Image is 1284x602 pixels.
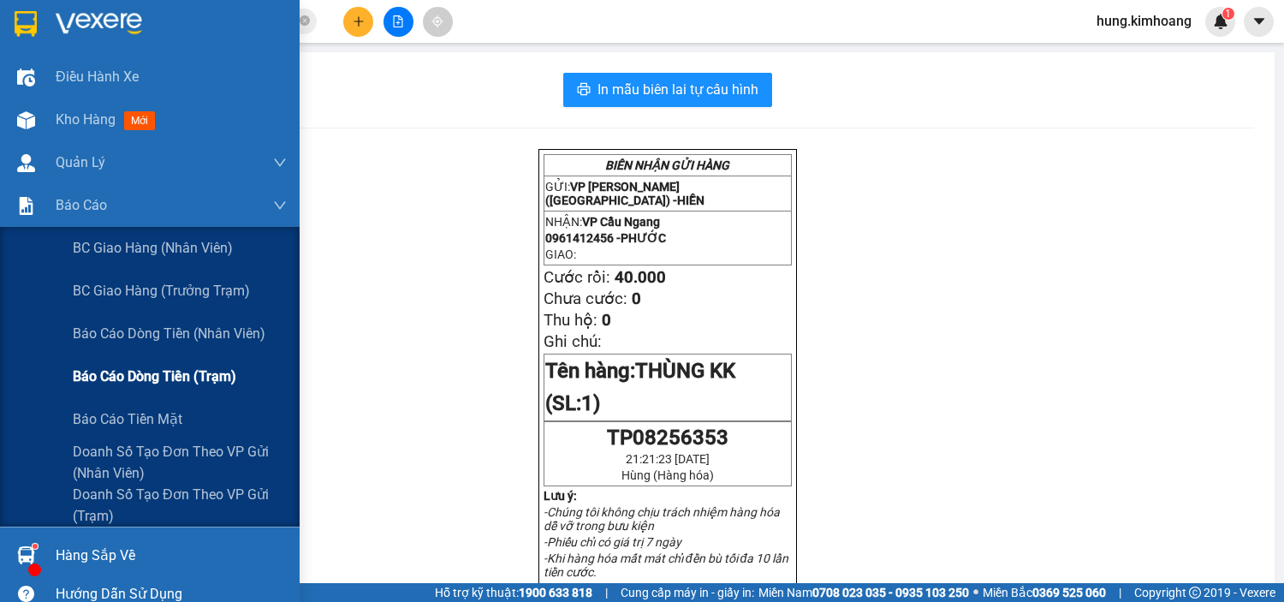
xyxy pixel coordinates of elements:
span: TP08256353 [607,426,728,450]
img: warehouse-icon [17,111,35,129]
span: Cước rồi: [544,268,610,287]
span: Cung cấp máy in - giấy in: [621,583,754,602]
span: Tên hàng: [545,359,735,415]
span: PHƯỚC [92,92,143,109]
span: 21:21:23 [DATE] [626,452,710,466]
span: 0 [632,289,641,308]
span: file-add [392,15,404,27]
span: | [1119,583,1121,602]
p: GỬI: [545,180,790,207]
span: Báo cáo dòng tiền (nhân viên) [73,323,265,344]
sup: 1 [33,544,38,549]
strong: BIÊN NHẬN GỬI HÀNG [605,158,729,172]
button: file-add [383,7,413,37]
sup: 1 [1222,8,1234,20]
img: warehouse-icon [17,154,35,172]
span: VP [PERSON_NAME] ([GEOGRAPHIC_DATA]) - [7,33,187,66]
img: icon-new-feature [1213,14,1228,29]
span: BC giao hàng (trưởng trạm) [73,280,250,301]
p: GỬI: [7,33,250,66]
div: Hàng sắp về [56,543,287,569]
button: printerIn mẫu biên lai tự cấu hình [563,73,772,107]
span: Điều hành xe [56,66,139,87]
span: HIỀN [677,194,704,207]
span: 1) [581,391,600,415]
span: Doanh số tạo đơn theo VP gửi (nhân viên) [73,441,287,484]
span: 1 [1225,8,1231,20]
button: plus [343,7,373,37]
img: logo-vxr [15,11,37,37]
span: Hỗ trợ kỹ thuật: [435,583,592,602]
button: caret-down [1244,7,1274,37]
span: Miền Nam [758,583,969,602]
strong: 0708 023 035 - 0935 103 250 [812,586,969,599]
span: close-circle [300,15,310,26]
button: aim [423,7,453,37]
span: plus [353,15,365,27]
span: mới [124,111,155,130]
span: In mẫu biên lai tự cấu hình [597,79,758,100]
span: Miền Bắc [983,583,1106,602]
span: BC giao hàng (nhân viên) [73,237,233,259]
span: down [273,199,287,212]
strong: BIÊN NHẬN GỬI HÀNG [57,9,199,26]
span: Ghi chú: [544,332,602,351]
span: aim [431,15,443,27]
span: Doanh số tạo đơn theo VP gửi (trạm) [73,484,287,527]
span: hung.kimhoang [1083,10,1205,32]
strong: Lưu ý: [544,489,577,503]
span: Quản Lý [56,152,105,173]
span: Chưa cước: [544,289,627,308]
p: NHẬN: [545,215,790,229]
span: 0961412456 - [545,231,666,245]
span: printer [577,82,591,98]
span: Báo cáo tiền mặt [73,408,182,430]
span: caret-down [1251,14,1267,29]
span: HIỀN [157,50,187,66]
span: VP Cầu Ngang [582,215,660,229]
span: 0961412456 - [7,92,143,109]
span: Hùng (Hàng hóa) [621,468,714,482]
em: -Phiếu chỉ có giá trị 7 ngày [544,535,681,549]
img: warehouse-icon [17,69,35,86]
span: GIAO: [545,247,576,261]
img: warehouse-icon [17,546,35,564]
span: PHƯỚC [621,231,666,245]
span: 0 [602,311,611,330]
span: Báo cáo dòng tiền (trạm) [73,366,236,387]
span: down [273,156,287,170]
strong: 0369 525 060 [1032,586,1106,599]
span: Kho hàng [56,111,116,128]
span: VP [PERSON_NAME] ([GEOGRAPHIC_DATA]) - [545,180,704,207]
img: solution-icon [17,197,35,215]
span: Báo cáo [56,194,107,216]
span: THÙNG KK (SL: [545,359,735,415]
p: NHẬN: [7,74,250,90]
span: | [605,583,608,602]
span: 40.000 [615,268,666,287]
em: -Chúng tôi không chịu trách nhiệm hàng hóa dễ vỡ trong bưu kiện [544,505,780,533]
em: -Khi hàng hóa mất mát chỉ đền bù tối đa 10 lần tiền cước. [544,551,789,579]
span: ⚪️ [973,589,978,596]
span: close-circle [300,14,310,30]
span: question-circle [18,586,34,602]
span: GIAO: [7,111,41,128]
span: copyright [1189,587,1201,599]
strong: 1900 633 818 [519,586,592,599]
span: Thu hộ: [544,311,597,330]
span: VP Cầu Ngang [48,74,136,90]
